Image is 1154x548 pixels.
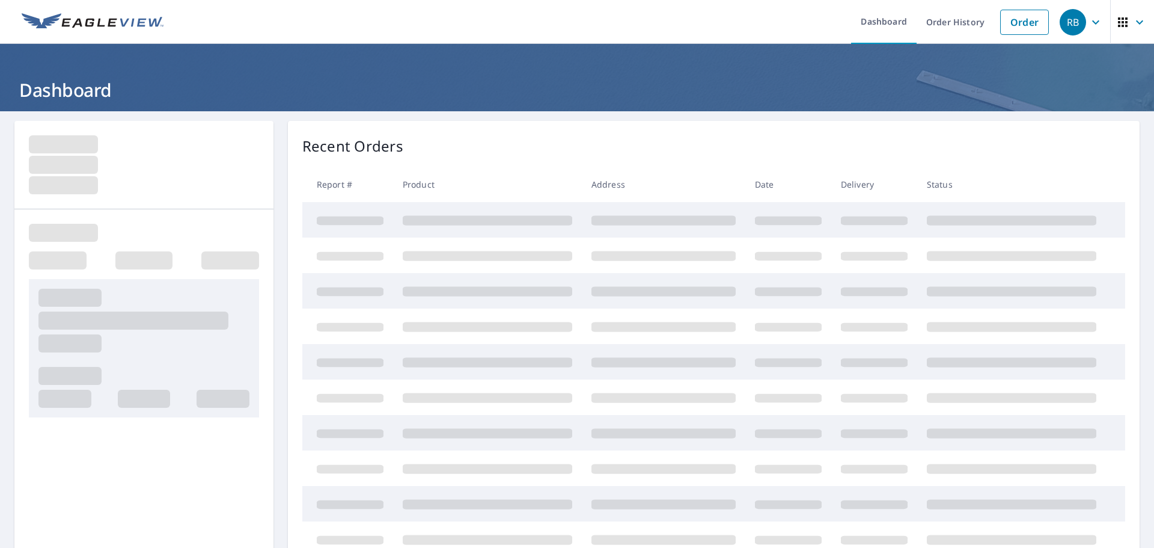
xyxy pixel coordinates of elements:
[1060,9,1086,35] div: RB
[302,167,393,202] th: Report #
[22,13,163,31] img: EV Logo
[745,167,831,202] th: Date
[393,167,582,202] th: Product
[1000,10,1049,35] a: Order
[917,167,1106,202] th: Status
[831,167,917,202] th: Delivery
[14,78,1140,102] h1: Dashboard
[302,135,403,157] p: Recent Orders
[582,167,745,202] th: Address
